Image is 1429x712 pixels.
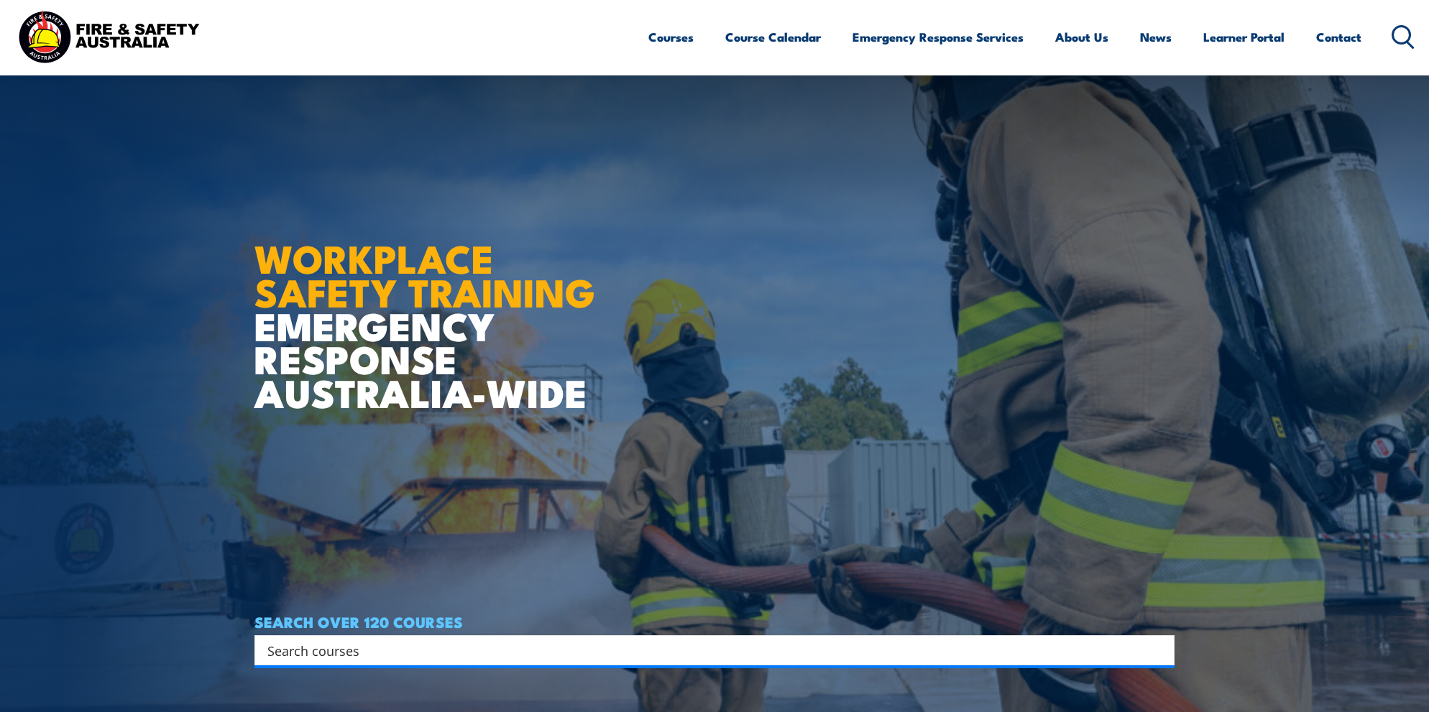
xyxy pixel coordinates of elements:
input: Search input [267,639,1143,661]
a: Learner Portal [1203,18,1285,56]
a: News [1140,18,1172,56]
button: Search magnifier button [1149,640,1170,660]
a: Courses [648,18,694,56]
strong: WORKPLACE SAFETY TRAINING [254,227,595,320]
a: Emergency Response Services [853,18,1024,56]
a: Course Calendar [725,18,821,56]
a: Contact [1316,18,1361,56]
a: About Us [1055,18,1108,56]
h1: EMERGENCY RESPONSE AUSTRALIA-WIDE [254,205,606,409]
form: Search form [270,640,1146,660]
h4: SEARCH OVER 120 COURSES [254,614,1175,629]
